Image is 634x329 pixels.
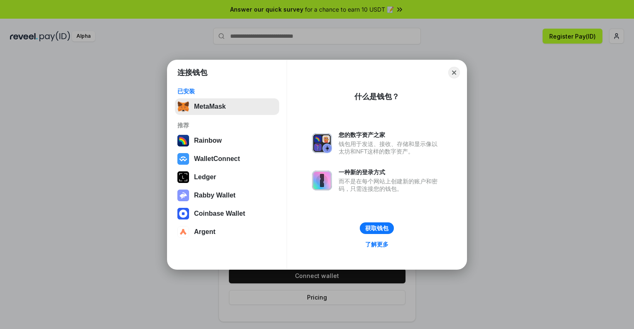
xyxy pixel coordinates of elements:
div: 获取钱包 [365,224,388,232]
img: svg+xml,%3Csvg%20width%3D%22120%22%20height%3D%22120%22%20viewBox%3D%220%200%20120%20120%22%20fil... [177,135,189,146]
div: 钱包用于发送、接收、存储和显示像以太坊和NFT这样的数字资产。 [339,140,442,155]
img: svg+xml,%3Csvg%20fill%3D%22none%22%20height%3D%2233%22%20viewBox%3D%220%200%2035%2033%22%20width%... [177,101,189,112]
div: 了解更多 [365,241,388,248]
div: 已安装 [177,88,277,95]
button: Coinbase Wallet [175,205,279,222]
img: svg+xml,%3Csvg%20width%3D%2228%22%20height%3D%2228%22%20viewBox%3D%220%200%2028%2028%22%20fill%3D... [177,208,189,219]
button: Rainbow [175,132,279,149]
div: Argent [194,228,216,236]
div: 您的数字资产之家 [339,131,442,139]
div: MetaMask [194,103,226,110]
img: svg+xml,%3Csvg%20xmlns%3D%22http%3A%2F%2Fwww.w3.org%2F2000%2Fsvg%22%20fill%3D%22none%22%20viewBox... [312,171,332,190]
button: 获取钱包 [360,222,394,234]
img: svg+xml,%3Csvg%20width%3D%2228%22%20height%3D%2228%22%20viewBox%3D%220%200%2028%2028%22%20fill%3D... [177,153,189,165]
div: 什么是钱包？ [354,92,399,102]
div: 推荐 [177,122,277,129]
img: svg+xml,%3Csvg%20xmlns%3D%22http%3A%2F%2Fwww.w3.org%2F2000%2Fsvg%22%20fill%3D%22none%22%20viewBox... [312,133,332,153]
button: Close [448,67,460,78]
a: 了解更多 [360,239,393,250]
button: WalletConnect [175,151,279,167]
button: Ledger [175,169,279,185]
img: svg+xml,%3Csvg%20xmlns%3D%22http%3A%2F%2Fwww.w3.org%2F2000%2Fsvg%22%20width%3D%2228%22%20height%3... [177,171,189,183]
div: Rainbow [194,137,222,144]
div: 一种新的登录方式 [339,168,442,176]
div: WalletConnect [194,155,240,163]
h1: 连接钱包 [177,68,207,78]
button: Argent [175,224,279,240]
div: 而不是在每个网站上创建新的账户和密码，只需连接您的钱包。 [339,178,442,193]
img: svg+xml,%3Csvg%20width%3D%2228%22%20height%3D%2228%22%20viewBox%3D%220%200%2028%2028%22%20fill%3D... [177,226,189,238]
button: Rabby Wallet [175,187,279,204]
img: svg+xml,%3Csvg%20xmlns%3D%22http%3A%2F%2Fwww.w3.org%2F2000%2Fsvg%22%20fill%3D%22none%22%20viewBox... [177,190,189,201]
div: Ledger [194,173,216,181]
div: Coinbase Wallet [194,210,245,217]
button: MetaMask [175,98,279,115]
div: Rabby Wallet [194,192,236,199]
